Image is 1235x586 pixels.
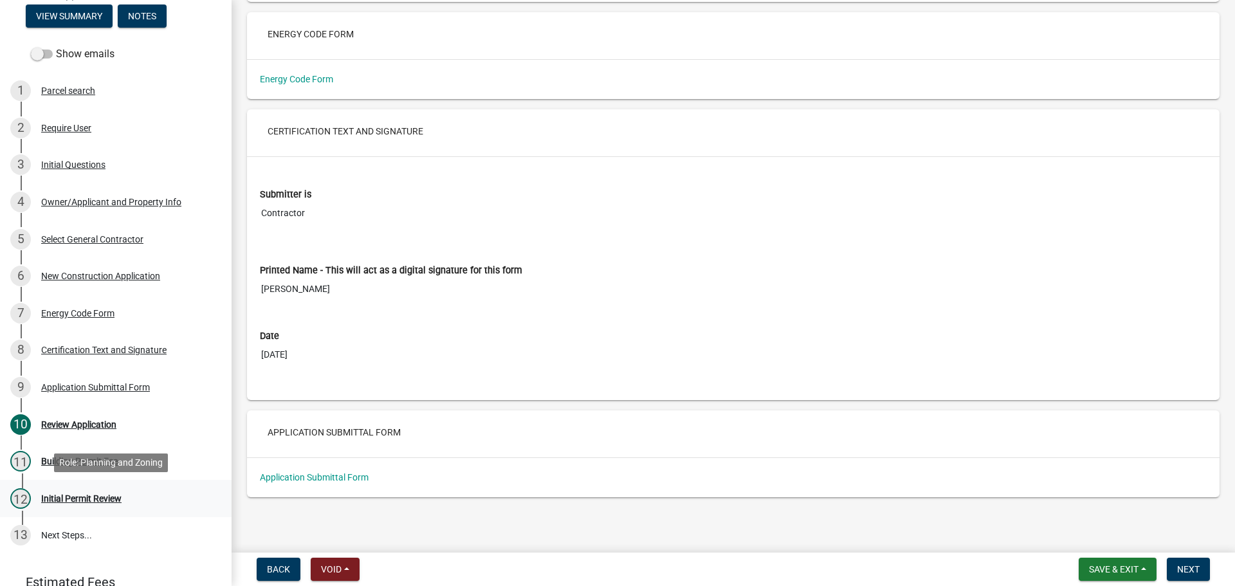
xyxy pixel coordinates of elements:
[10,488,31,509] div: 12
[10,377,31,398] div: 9
[260,74,333,84] a: Energy Code Form
[41,457,118,466] div: Building Permit Fee
[311,558,360,581] button: Void
[10,118,31,138] div: 2
[41,86,95,95] div: Parcel search
[41,383,150,392] div: Application Submittal Form
[260,332,279,341] label: Date
[10,229,31,250] div: 5
[41,197,181,206] div: Owner/Applicant and Property Info
[321,564,342,574] span: Void
[257,421,411,444] button: Application Submittal Form
[41,420,116,429] div: Review Application
[54,453,168,472] div: Role: Planning and Zoning
[10,451,31,472] div: 11
[1079,558,1157,581] button: Save & Exit
[10,80,31,101] div: 1
[118,5,167,28] button: Notes
[41,235,143,244] div: Select General Contractor
[26,5,113,28] button: View Summary
[10,266,31,286] div: 6
[257,558,300,581] button: Back
[1089,564,1139,574] span: Save & Exit
[1167,558,1210,581] button: Next
[10,303,31,324] div: 7
[10,414,31,435] div: 10
[260,472,369,482] a: Application Submittal Form
[41,271,160,280] div: New Construction Application
[257,120,434,143] button: Certification Text and Signature
[260,266,522,275] label: Printed Name - This will act as a digital signature for this form
[118,12,167,23] wm-modal-confirm: Notes
[41,124,91,133] div: Require User
[41,345,167,354] div: Certification Text and Signature
[257,23,364,46] button: Energy Code Form
[41,309,114,318] div: Energy Code Form
[10,340,31,360] div: 8
[267,564,290,574] span: Back
[41,160,105,169] div: Initial Questions
[31,46,114,62] label: Show emails
[10,192,31,212] div: 4
[260,190,311,199] label: Submitter is
[41,494,122,503] div: Initial Permit Review
[10,154,31,175] div: 3
[26,12,113,23] wm-modal-confirm: Summary
[1177,564,1200,574] span: Next
[10,525,31,545] div: 13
